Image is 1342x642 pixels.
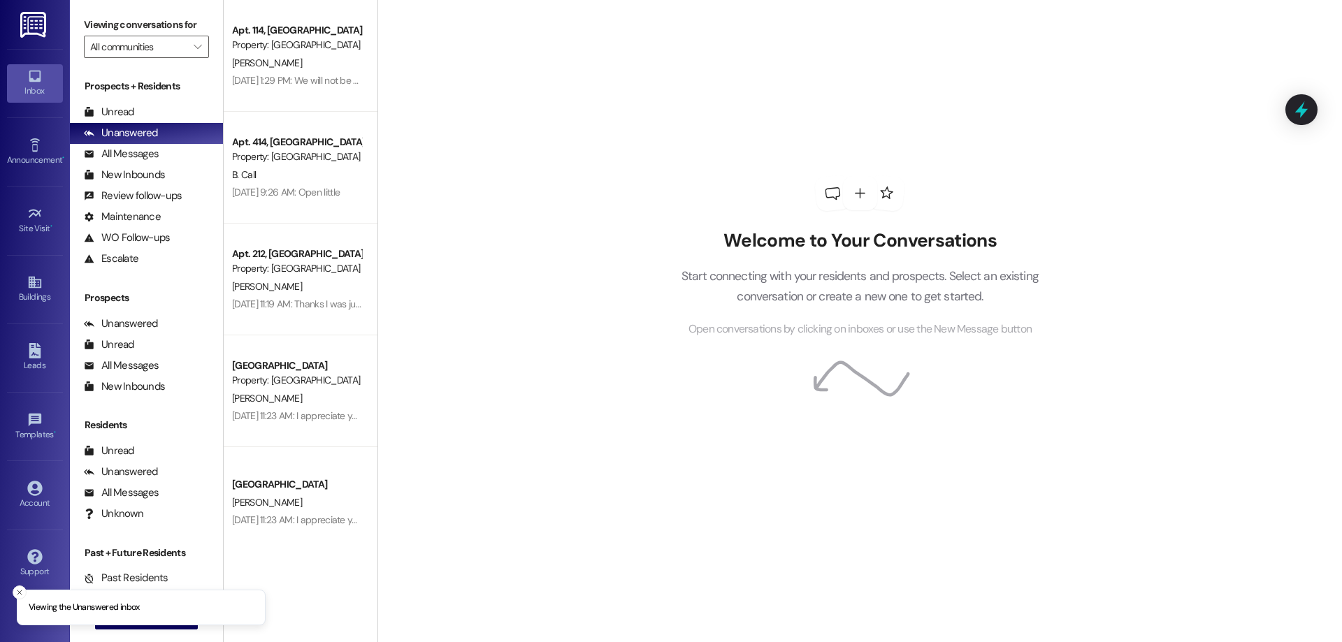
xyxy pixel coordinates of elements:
span: [PERSON_NAME] [232,392,302,404]
div: New Inbounds [84,379,165,394]
div: All Messages [84,358,159,373]
div: Escalate [84,251,138,266]
input: All communities [90,36,187,58]
div: Past + Future Residents [70,546,223,560]
div: Unknown [84,506,143,521]
div: Apt. 114, [GEOGRAPHIC_DATA] [232,23,361,38]
div: Apt. 414, [GEOGRAPHIC_DATA] [232,135,361,149]
div: Past Residents [84,571,168,585]
div: Apt. 212, [GEOGRAPHIC_DATA] [232,247,361,261]
span: • [54,428,56,437]
div: Prospects [70,291,223,305]
a: Templates • [7,408,63,446]
div: [DATE] 11:19 AM: Thanks I was just waiting to pay until that charge was removed [232,298,549,310]
div: Property: [GEOGRAPHIC_DATA] [232,261,361,276]
div: [DATE] 9:26 AM: Open little [232,186,340,198]
span: • [50,221,52,231]
div: All Messages [84,147,159,161]
div: Prospects + Residents [70,79,223,94]
div: New Inbounds [84,168,165,182]
a: Buildings [7,270,63,308]
div: Maintenance [84,210,161,224]
label: Viewing conversations for [84,14,209,36]
i:  [194,41,201,52]
span: [PERSON_NAME] [232,280,302,293]
p: Viewing the Unanswered inbox [29,601,140,614]
div: Property: [GEOGRAPHIC_DATA] [232,149,361,164]
div: [DATE] 1:29 PM: We will not be renewing our lease [232,74,430,87]
div: [DATE] 11:23 AM: I appreciate your efforts, thank you! [232,409,440,422]
span: • [62,153,64,163]
a: Leads [7,339,63,377]
span: B. Call [232,168,256,181]
button: Close toast [13,585,27,599]
div: Unread [84,337,134,352]
span: Open conversations by clicking on inboxes or use the New Message button [688,321,1032,338]
img: ResiDesk Logo [20,12,49,38]
div: Unread [84,105,134,119]
a: Inbox [7,64,63,102]
p: Start connecting with your residents and prospects. Select an existing conversation or create a n... [660,266,1060,306]
div: WO Follow-ups [84,231,170,245]
div: [GEOGRAPHIC_DATA] [232,477,361,492]
div: Unread [84,444,134,458]
div: Unanswered [84,465,158,479]
span: [PERSON_NAME] [232,57,302,69]
div: Property: [GEOGRAPHIC_DATA] [232,38,361,52]
a: Support [7,545,63,583]
div: Residents [70,418,223,432]
div: All Messages [84,486,159,500]
div: Unanswered [84,316,158,331]
span: [PERSON_NAME] [232,496,302,509]
div: [GEOGRAPHIC_DATA] [232,358,361,373]
div: Property: [GEOGRAPHIC_DATA] [232,373,361,388]
h2: Welcome to Your Conversations [660,230,1060,252]
a: Site Visit • [7,202,63,240]
div: Unanswered [84,126,158,140]
div: [DATE] 11:23 AM: I appreciate your efforts, thank you! [232,513,440,526]
a: Account [7,476,63,514]
div: Review follow-ups [84,189,182,203]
